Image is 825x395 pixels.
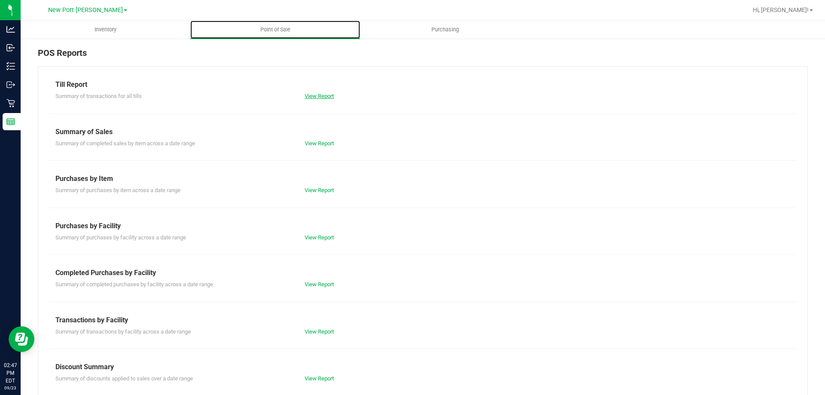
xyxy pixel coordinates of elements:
a: View Report [305,187,334,193]
a: Inventory [21,21,190,39]
div: Discount Summary [55,362,790,372]
div: Transactions by Facility [55,315,790,325]
div: Completed Purchases by Facility [55,268,790,278]
p: 02:47 PM EDT [4,361,17,385]
div: Till Report [55,80,790,90]
inline-svg: Reports [6,117,15,126]
inline-svg: Retail [6,99,15,107]
a: View Report [305,93,334,99]
a: View Report [305,140,334,147]
span: Summary of completed purchases by facility across a date range [55,281,213,288]
inline-svg: Inventory [6,62,15,70]
span: Hi, [PERSON_NAME]! [753,6,809,13]
span: Summary of transactions by facility across a date range [55,328,191,335]
span: Summary of purchases by facility across a date range [55,234,186,241]
div: POS Reports [38,46,808,66]
span: Point of Sale [249,26,302,34]
iframe: Resource center [9,326,34,352]
span: Summary of discounts applied to sales over a date range [55,375,193,382]
span: Inventory [83,26,128,34]
span: Purchasing [420,26,471,34]
a: View Report [305,375,334,382]
span: New Port [PERSON_NAME] [48,6,123,14]
inline-svg: Inbound [6,43,15,52]
a: Purchasing [360,21,530,39]
div: Purchases by Item [55,174,790,184]
a: View Report [305,234,334,241]
a: Point of Sale [190,21,360,39]
inline-svg: Analytics [6,25,15,34]
a: View Report [305,281,334,288]
inline-svg: Outbound [6,80,15,89]
span: Summary of completed sales by item across a date range [55,140,195,147]
a: View Report [305,328,334,335]
div: Summary of Sales [55,127,790,137]
div: Purchases by Facility [55,221,790,231]
span: Summary of transactions for all tills [55,93,142,99]
p: 09/23 [4,385,17,391]
span: Summary of purchases by item across a date range [55,187,180,193]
